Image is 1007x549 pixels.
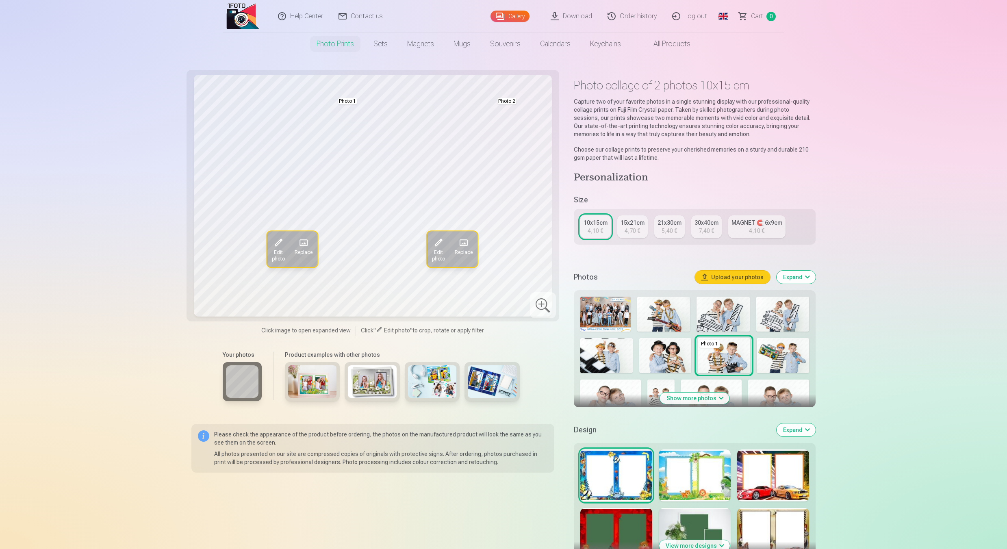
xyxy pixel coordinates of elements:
[455,249,473,256] span: Replace
[490,11,530,22] a: Gallery
[631,33,700,55] a: All products
[574,194,816,206] h5: Size
[658,219,681,227] div: 21x30cm
[364,33,397,55] a: Sets
[444,33,480,55] a: Mugs
[290,231,317,267] button: Replace
[384,327,410,334] span: Edit photo
[699,227,714,235] div: 7,40 €
[777,423,816,436] button: Expand
[412,327,484,334] span: to crop, rotate or apply filter
[530,33,580,55] a: Calendars
[282,351,523,359] h6: Product examples with other photos
[751,11,763,21] span: Сart
[621,219,645,227] div: 15x21cm
[410,327,412,334] span: "
[480,33,530,55] a: Souvenirs
[699,340,720,348] div: Photo 1
[450,231,477,267] button: Replace
[654,215,685,238] a: 21x30cm5,40 €
[214,430,548,447] p: Please check the appearance of the product before ordering, the photos on the manufactured produc...
[226,3,259,29] img: /zh3
[777,271,816,284] button: Expand
[625,227,640,235] div: 4,70 €
[361,327,373,334] span: Click
[397,33,444,55] a: Magnets
[373,327,376,334] span: "
[731,219,782,227] div: MAGNET 🧲 6x9cm
[694,219,718,227] div: 30x40cm
[695,271,770,284] button: Upload your photos
[307,33,364,55] a: Photo prints
[749,227,764,235] div: 4,10 €
[214,450,548,466] p: All photos presented on our site are compressed copies of originals with protective signs. After ...
[574,78,816,93] h1: Photo collage of 2 photos 10x15 cm
[584,219,608,227] div: 10x15cm
[662,227,677,235] div: 5,40 €
[766,12,776,21] span: 0
[588,227,603,235] div: 4,10 €
[223,351,262,359] h6: Your photos
[295,249,313,256] span: Replace
[427,231,450,267] button: Edit photo
[660,393,729,404] button: Show more photos
[580,215,611,238] a: 10x15cm4,10 €
[580,33,631,55] a: Keychains
[574,98,816,138] p: Capture two of your favorite photos in a single stunning display with our professional-quality co...
[574,271,688,283] h5: Photos
[574,424,770,436] h5: Design
[272,249,285,262] span: Edit photo
[432,249,445,262] span: Edit photo
[261,326,351,334] span: Click image to open expanded view
[267,231,290,267] button: Edit photo
[617,215,648,238] a: 15x21cm4,70 €
[728,215,786,238] a: MAGNET 🧲 6x9cm4,10 €
[574,145,816,162] p: Choose our collage prints to preserve your cherished memories on a sturdy and durable 210 gsm pap...
[691,215,722,238] a: 30x40cm7,40 €
[574,171,816,184] h4: Personalization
